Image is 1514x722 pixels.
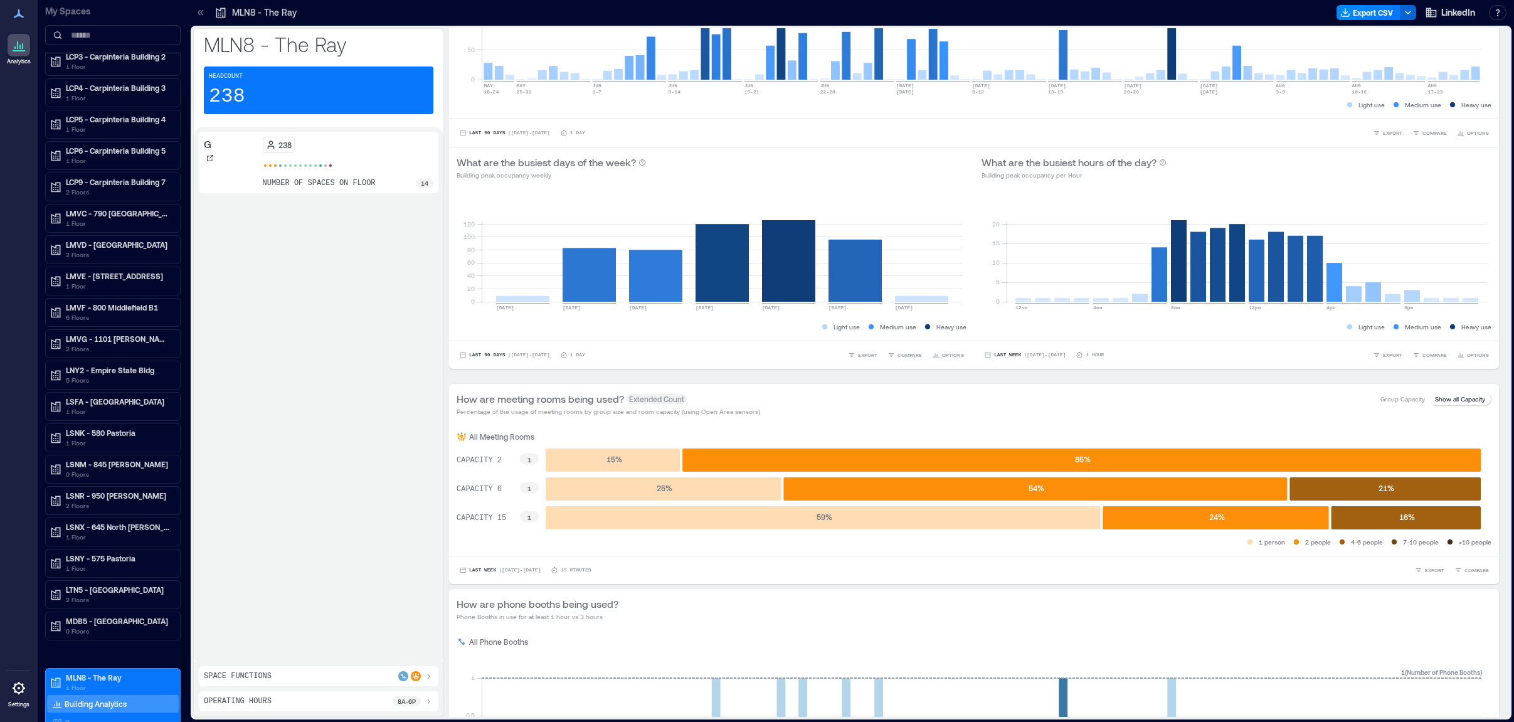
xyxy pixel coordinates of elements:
[1276,89,1285,95] text: 3-9
[657,484,672,492] text: 25 %
[66,114,171,124] p: LCP5 - Carpinteria Building 4
[471,297,475,305] tspan: 0
[982,155,1157,170] p: What are the busiest hours of the day?
[1358,100,1385,110] p: Light use
[817,512,832,521] text: 59 %
[1454,349,1491,361] button: OPTIONS
[66,438,171,448] p: 1 Floor
[1337,5,1400,20] button: Export CSV
[66,146,171,156] p: LCP6 - Carpinteria Building 5
[66,187,171,197] p: 2 Floors
[66,553,171,563] p: LSNY - 575 Pastoria
[1461,100,1491,110] p: Heavy use
[457,564,543,576] button: Last Week |[DATE]-[DATE]
[66,626,171,636] p: 0 Floors
[563,305,581,311] text: [DATE]
[858,351,877,359] span: EXPORT
[972,89,984,95] text: 6-12
[66,532,171,542] p: 1 Floor
[66,672,171,682] p: MLN8 - The Ray
[1461,322,1491,332] p: Heavy use
[1093,305,1103,311] text: 4am
[996,297,1000,305] tspan: 0
[744,83,754,88] text: JUN
[66,302,171,312] p: LMVF - 800 Middlefield B1
[1422,351,1447,359] span: COMPARE
[820,89,835,95] text: 22-28
[1124,89,1139,95] text: 20-26
[469,432,534,442] p: All Meeting Rooms
[895,305,913,311] text: [DATE]
[820,83,830,88] text: JUN
[66,156,171,166] p: 1 Floor
[1405,322,1441,332] p: Medium use
[469,637,528,647] p: All Phone Booths
[1351,537,1383,547] p: 4-6 people
[457,391,624,406] p: How are meeting rooms being used?
[484,89,499,95] text: 18-24
[896,89,914,95] text: [DATE]
[1200,83,1218,88] text: [DATE]
[696,305,714,311] text: [DATE]
[457,406,760,417] p: Percentage of the usage of meeting rooms by group size and room capacity (using Open Area sensors)
[1380,394,1425,404] p: Group Capacity
[1171,305,1180,311] text: 8am
[1379,484,1394,492] text: 21 %
[466,711,475,719] tspan: 0.5
[204,137,211,152] p: G
[45,5,181,18] p: My Spaces
[1410,127,1449,139] button: COMPARE
[496,305,514,311] text: [DATE]
[66,83,171,93] p: LCP4 - Carpinteria Building 3
[885,349,924,361] button: COMPARE
[66,218,171,228] p: 1 Floor
[66,93,171,103] p: 1 Floor
[467,258,475,266] tspan: 60
[1352,83,1361,88] text: AUG
[1422,129,1447,137] span: COMPARE
[516,89,531,95] text: 25-31
[66,281,171,291] p: 1 Floor
[828,305,847,311] text: [DATE]
[1459,537,1491,547] p: >10 people
[592,83,601,88] text: JUN
[880,322,916,332] p: Medium use
[421,178,428,188] p: 14
[467,272,475,279] tspan: 40
[66,501,171,511] p: 2 Floors
[1305,537,1331,547] p: 2 people
[65,699,127,709] p: Building Analytics
[1399,512,1415,521] text: 16 %
[1441,6,1475,19] span: LinkedIn
[1200,89,1218,95] text: [DATE]
[1412,564,1447,576] button: EXPORT
[4,673,34,712] a: Settings
[1428,83,1437,88] text: AUG
[1086,351,1104,359] p: 1 Hour
[471,674,475,681] tspan: 1
[669,89,680,95] text: 8-14
[204,671,272,681] p: Space Functions
[992,258,1000,266] tspan: 10
[457,612,618,622] p: Phone Booths in use for at least 1 hour vs 3 hours
[1383,351,1402,359] span: EXPORT
[1358,322,1385,332] p: Light use
[982,349,1068,361] button: Last Week |[DATE]-[DATE]
[1249,305,1261,311] text: 12pm
[629,305,647,311] text: [DATE]
[209,72,243,82] p: Headcount
[457,127,553,139] button: Last 90 Days |[DATE]-[DATE]
[66,365,171,375] p: LNY2 - Empire State Bldg
[232,6,297,19] p: MLN8 - The Ray
[1410,349,1449,361] button: COMPARE
[66,51,171,61] p: LCP3 - Carpinteria Building 2
[66,250,171,260] p: 2 Floors
[1403,537,1439,547] p: 7-10 people
[1425,566,1444,574] span: EXPORT
[457,155,636,170] p: What are the busiest days of the week?
[263,178,376,188] p: number of spaces on floor
[66,334,171,344] p: LMVG - 1101 [PERSON_NAME] B7
[66,240,171,250] p: LMVD - [GEOGRAPHIC_DATA]
[982,170,1167,180] p: Building peak occupancy per Hour
[1467,129,1489,137] span: OPTIONS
